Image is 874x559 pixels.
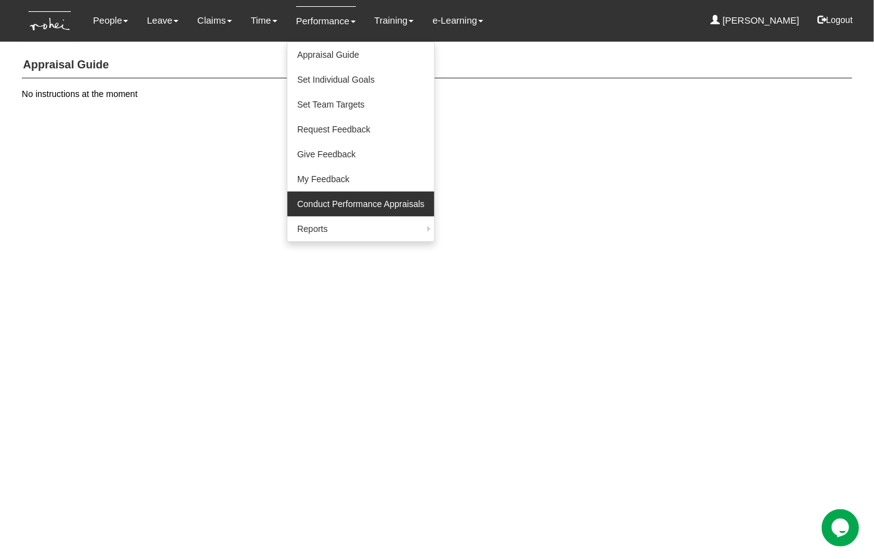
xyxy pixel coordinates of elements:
[197,6,232,35] a: Claims
[287,192,435,216] a: Conduct Performance Appraisals
[287,67,435,92] a: Set Individual Goals
[296,6,356,35] a: Performance
[287,167,435,192] a: My Feedback
[147,6,179,35] a: Leave
[22,53,852,78] h4: Appraisal Guide
[809,5,862,35] button: Logout
[432,6,483,35] a: e-Learning
[287,142,435,167] a: Give Feedback
[93,6,129,35] a: People
[822,509,862,547] iframe: chat widget
[287,42,435,67] a: Appraisal Guide
[287,216,435,241] a: Reports
[287,92,435,117] a: Set Team Targets
[711,6,800,35] a: [PERSON_NAME]
[374,6,414,35] a: Training
[287,117,435,142] a: Request Feedback
[251,6,277,35] a: Time
[22,88,852,100] p: No instructions at the moment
